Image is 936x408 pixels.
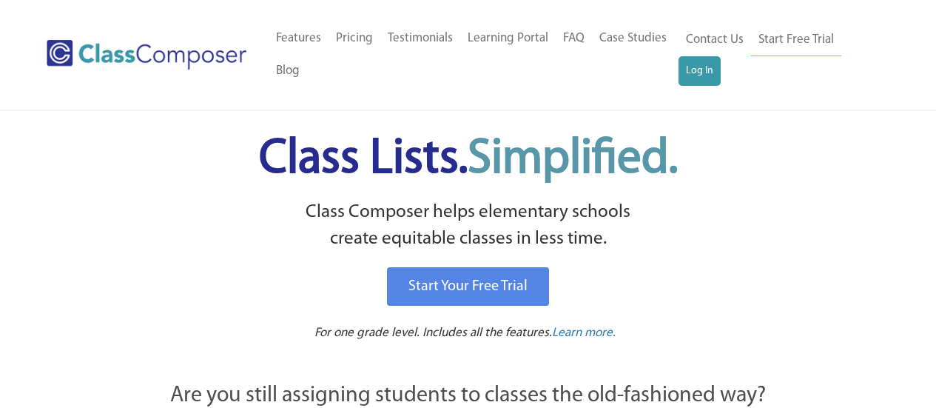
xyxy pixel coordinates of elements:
[552,327,616,339] span: Learn more.
[380,22,460,55] a: Testimonials
[269,22,679,87] nav: Header Menu
[552,324,616,343] a: Learn more.
[679,24,878,86] nav: Header Menu
[460,22,556,55] a: Learning Portal
[679,24,751,56] a: Contact Us
[592,22,674,55] a: Case Studies
[408,279,528,294] span: Start Your Free Trial
[47,40,246,70] img: Class Composer
[269,22,329,55] a: Features
[259,136,678,184] span: Class Lists.
[329,22,380,55] a: Pricing
[556,22,592,55] a: FAQ
[89,199,848,253] p: Class Composer helps elementary schools create equitable classes in less time.
[679,56,721,86] a: Log In
[387,267,549,306] a: Start Your Free Trial
[269,55,307,87] a: Blog
[468,136,678,184] span: Simplified.
[314,327,552,339] span: For one grade level. Includes all the features.
[751,24,841,57] a: Start Free Trial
